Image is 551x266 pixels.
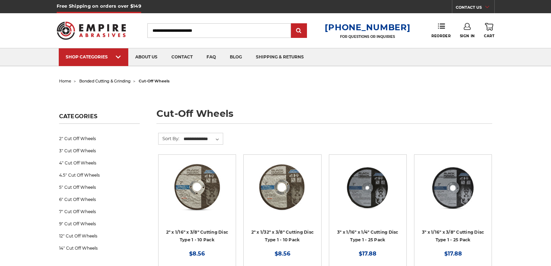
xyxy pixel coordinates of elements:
[223,48,249,66] a: blog
[334,160,402,227] a: 3” x .0625” x 1/4” Die Grinder Cut-Off Wheels by Black Hawk Abrasives
[460,34,475,38] span: Sign In
[275,250,290,257] span: $8.56
[59,157,140,169] a: 4" Cut Off Wheels
[59,218,140,230] a: 9" Cut Off Wheels
[166,229,228,243] a: 2" x 1/16" x 3/8" Cutting Disc Type 1 - 10 Pack
[325,34,410,39] p: FOR QUESTIONS OR INQUIRIES
[431,23,451,38] a: Reorder
[139,79,170,83] span: cut-off wheels
[59,205,140,218] a: 7" Cut Off Wheels
[359,250,376,257] span: $17.88
[249,160,316,227] a: 2" x 1/32" x 3/8" Cut Off Wheel
[337,229,398,243] a: 3" x 1/16" x 1/4" Cutting Disc Type 1 - 25 Pack
[59,242,140,254] a: 14" Cut Off Wheels
[164,48,200,66] a: contact
[456,3,494,13] a: CONTACT US
[66,54,121,59] div: SHOP CATEGORIES
[59,132,140,145] a: 2" Cut Off Wheels
[292,24,306,38] input: Submit
[444,250,462,257] span: $17.88
[189,250,205,257] span: $8.56
[59,79,71,83] a: home
[425,160,481,215] img: 3" x 1/16" x 3/8" Cutting Disc
[169,160,225,215] img: 2" x 1/16" x 3/8" Cut Off Wheel
[59,193,140,205] a: 6" Cut Off Wheels
[419,160,487,227] a: 3" x 1/16" x 3/8" Cutting Disc
[422,229,484,243] a: 3" x 1/16" x 3/8" Cutting Disc Type 1 - 25 Pack
[59,169,140,181] a: 4.5" Cut Off Wheels
[484,23,494,38] a: Cart
[484,34,494,38] span: Cart
[59,145,140,157] a: 3" Cut Off Wheels
[79,79,131,83] a: bonded cutting & grinding
[200,48,223,66] a: faq
[254,160,310,215] img: 2" x 1/32" x 3/8" Cut Off Wheel
[59,113,140,124] h5: Categories
[249,48,311,66] a: shipping & returns
[59,181,140,193] a: 5" Cut Off Wheels
[59,230,140,242] a: 12" Cut Off Wheels
[128,48,164,66] a: about us
[431,34,451,38] span: Reorder
[156,109,492,124] h1: cut-off wheels
[325,22,410,32] a: [PHONE_NUMBER]
[163,160,231,227] a: 2" x 1/16" x 3/8" Cut Off Wheel
[340,160,396,215] img: 3” x .0625” x 1/4” Die Grinder Cut-Off Wheels by Black Hawk Abrasives
[57,17,126,44] img: Empire Abrasives
[251,229,314,243] a: 2" x 1/32" x 3/8" Cutting Disc Type 1 - 10 Pack
[183,134,223,144] select: Sort By:
[159,133,179,144] label: Sort By:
